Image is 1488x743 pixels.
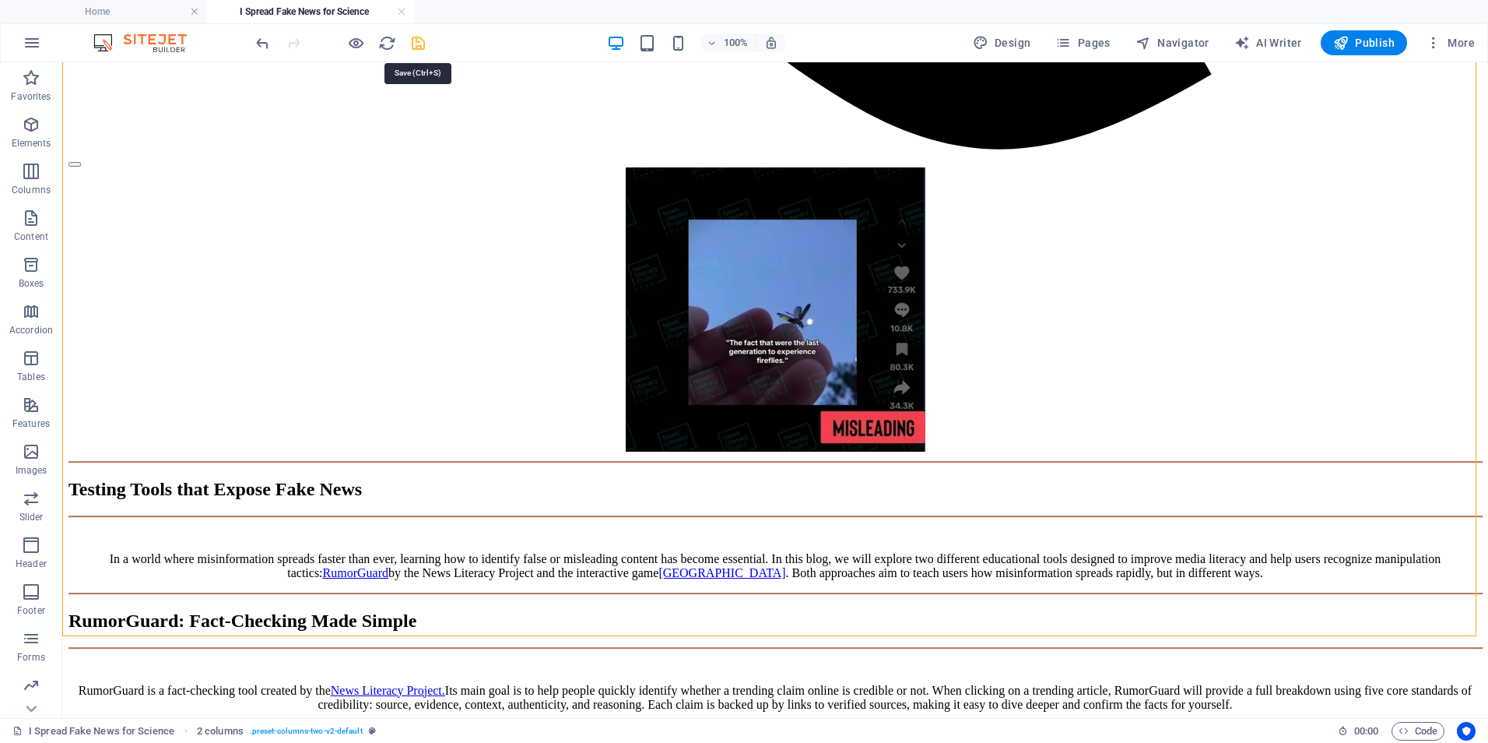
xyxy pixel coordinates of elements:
[9,698,52,710] p: Marketing
[378,34,396,52] i: Reload page
[1228,30,1308,55] button: AI Writer
[1457,722,1476,741] button: Usercentrics
[17,371,45,383] p: Tables
[377,33,396,52] button: reload
[17,604,45,617] p: Footer
[12,137,51,150] p: Elements
[1234,35,1302,51] span: AI Writer
[12,184,51,196] p: Columns
[253,33,272,52] button: undo
[19,511,44,523] p: Slider
[9,324,53,336] p: Accordion
[1399,722,1437,741] span: Code
[197,722,244,741] span: Click to select. Double-click to edit
[1365,725,1367,737] span: :
[764,36,778,50] i: On resize automatically adjust zoom level to fit chosen device.
[1135,35,1209,51] span: Navigator
[250,722,363,741] span: . preset-columns-two-v2-default
[724,33,749,52] h6: 100%
[14,231,48,243] p: Content
[1338,722,1379,741] h6: Session time
[1426,35,1475,51] span: More
[11,90,51,103] p: Favorites
[967,30,1037,55] button: Design
[207,3,414,20] h4: I Spread Fake News for Science
[1049,30,1116,55] button: Pages
[1333,35,1395,51] span: Publish
[12,722,174,741] a: Click to cancel selection. Double-click to open Pages
[12,417,50,430] p: Features
[1354,722,1378,741] span: 00 00
[16,558,47,570] p: Header
[89,33,206,52] img: Editor Logo
[1129,30,1216,55] button: Navigator
[1420,30,1481,55] button: More
[973,35,1031,51] span: Design
[1391,722,1444,741] button: Code
[17,651,45,664] p: Forms
[254,34,272,52] i: Undo: Change text (Ctrl+Z)
[1321,30,1407,55] button: Publish
[19,277,44,290] p: Boxes
[16,464,47,477] p: Images
[369,727,376,735] i: This element is a customizable preset
[967,30,1037,55] div: Design (Ctrl+Alt+Y)
[409,33,427,52] button: save
[1055,35,1110,51] span: Pages
[197,722,376,741] nav: breadcrumb
[700,33,756,52] button: 100%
